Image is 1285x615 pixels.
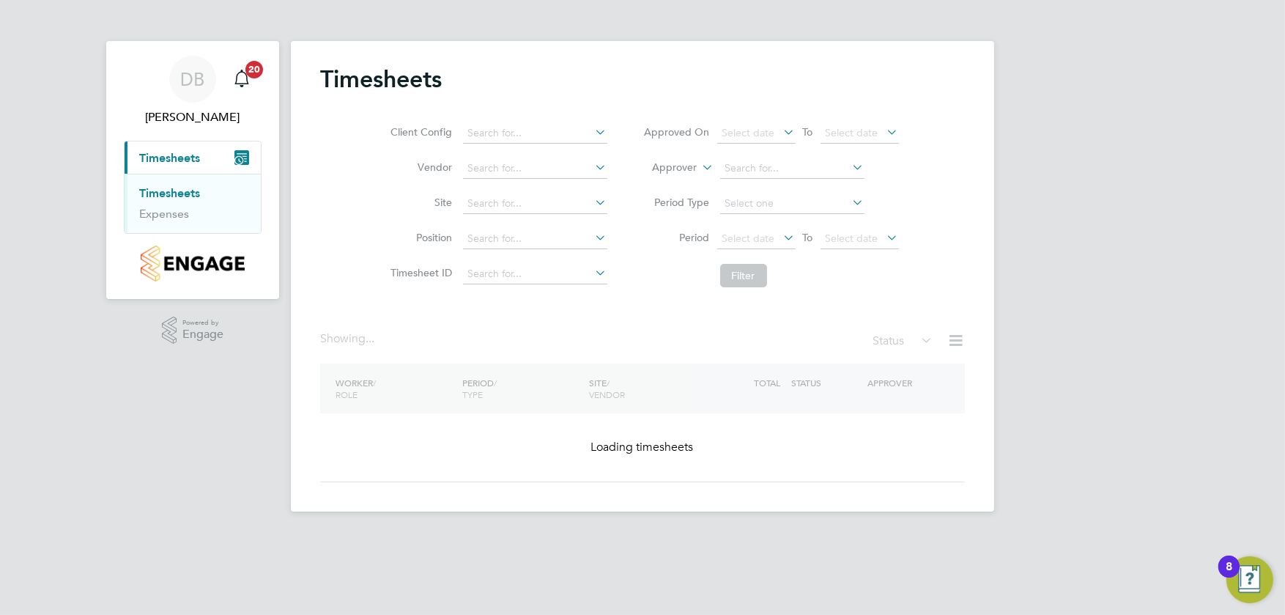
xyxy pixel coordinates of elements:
[320,331,377,347] div: Showing
[106,41,279,299] nav: Main navigation
[644,231,710,244] label: Period
[799,122,818,141] span: To
[644,125,710,139] label: Approved On
[1226,567,1232,586] div: 8
[799,228,818,247] span: To
[644,196,710,209] label: Period Type
[722,232,775,245] span: Select date
[720,158,864,179] input: Search for...
[162,317,224,345] a: Powered byEngage
[245,61,263,78] span: 20
[722,126,775,139] span: Select date
[139,186,200,200] a: Timesheets
[181,70,205,89] span: DB
[182,317,223,329] span: Powered by
[124,56,262,126] a: DB[PERSON_NAME]
[125,174,261,233] div: Timesheets
[227,56,256,103] a: 20
[1226,556,1273,603] button: Open Resource Center, 8 new notifications
[720,194,864,214] input: Select one
[124,108,262,126] span: David Brown
[463,194,607,214] input: Search for...
[139,151,200,165] span: Timesheets
[463,264,607,284] input: Search for...
[387,161,453,174] label: Vendor
[463,229,607,249] input: Search for...
[141,246,244,281] img: countryside-properties-logo-retina.png
[463,123,607,144] input: Search for...
[387,266,453,279] label: Timesheet ID
[125,141,261,174] button: Timesheets
[387,196,453,209] label: Site
[139,207,189,221] a: Expenses
[873,331,936,352] div: Status
[366,331,374,346] span: ...
[124,246,262,281] a: Go to home page
[387,231,453,244] label: Position
[463,158,607,179] input: Search for...
[826,126,878,139] span: Select date
[182,328,223,341] span: Engage
[720,264,767,287] button: Filter
[320,65,442,94] h2: Timesheets
[632,161,697,175] label: Approver
[826,232,878,245] span: Select date
[387,125,453,139] label: Client Config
